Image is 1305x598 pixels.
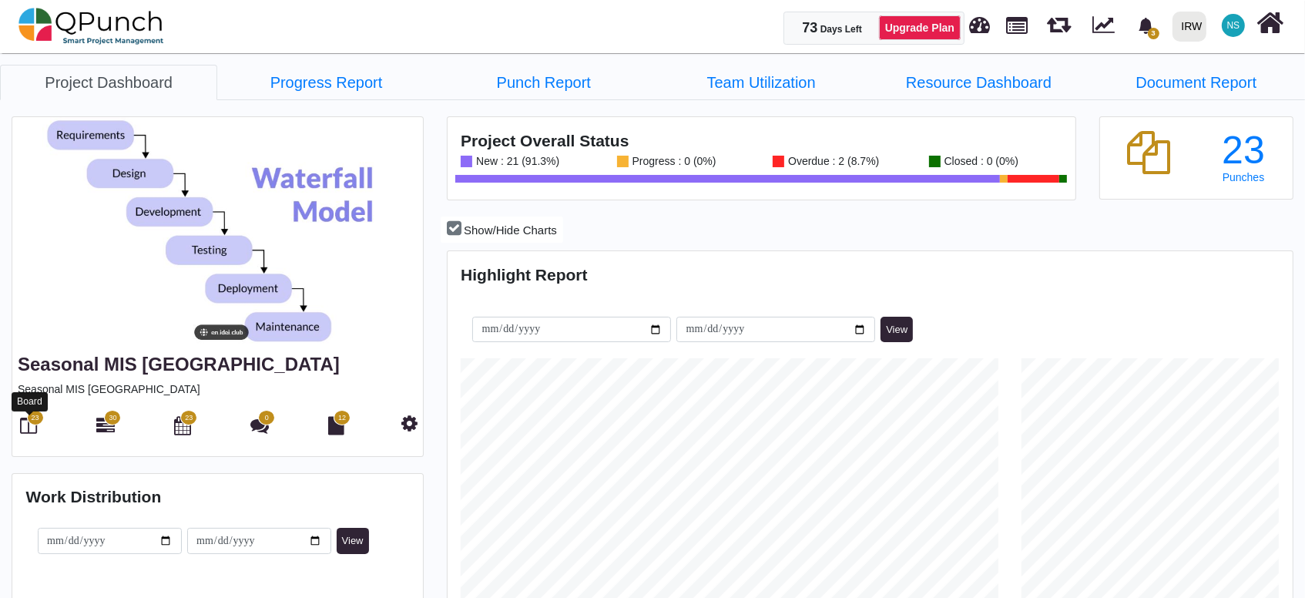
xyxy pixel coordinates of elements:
div: Dynamic Report [1085,1,1129,52]
div: 23 [1208,131,1280,170]
span: 3 [1148,28,1159,39]
h4: Work Distribution [26,487,410,506]
a: Progress Report [217,65,434,100]
a: 23 Punches [1208,131,1280,183]
a: 30 [96,422,115,435]
span: Nadeem Sheikh [1222,14,1245,37]
span: NS [1227,21,1240,30]
div: Progress : 0 (0%) [629,156,716,167]
i: Home [1257,8,1284,38]
div: Closed : 0 (0%) [941,156,1018,167]
i: Project Settings [401,414,418,432]
i: Calendar [174,416,191,435]
span: 23 [31,413,39,424]
h4: Highlight Report [461,265,1279,284]
a: Seasonal MIS [GEOGRAPHIC_DATA] [18,354,340,375]
i: Punch Discussion [250,416,269,435]
i: Document Library [328,416,344,435]
span: Days Left [820,24,862,35]
p: Seasonal MIS [GEOGRAPHIC_DATA] [18,381,418,398]
a: Resource Dashboard [870,65,1087,100]
i: Gantt [96,416,115,435]
button: View [881,317,913,343]
div: Overdue : 2 (8.7%) [784,156,879,167]
button: View [337,528,369,554]
a: NS [1213,1,1254,50]
span: 73 [802,20,817,35]
a: Punch Report [435,65,652,100]
a: bell fill3 [1129,1,1166,49]
span: Show/Hide Charts [464,223,557,237]
img: qpunch-sp.fa6292f.png [18,3,164,49]
span: Punches [1223,171,1264,183]
span: Dashboard [970,9,991,32]
a: Team Utilization [652,65,870,100]
svg: bell fill [1138,18,1154,34]
div: Notification [1132,12,1159,39]
span: 12 [338,413,346,424]
div: IRW [1182,13,1203,40]
button: Show/Hide Charts [441,217,563,244]
span: 23 [185,413,193,424]
div: Board [12,392,48,412]
span: 0 [265,413,269,424]
span: Projects [1007,10,1028,34]
li: Seasonal MIS Kenya [652,65,870,99]
a: IRW [1166,1,1213,52]
a: Document Report [1088,65,1305,100]
h4: Project Overall Status [461,131,1062,150]
span: Releases [1047,8,1071,33]
a: Upgrade Plan [879,15,961,40]
span: 30 [109,413,116,424]
div: New : 21 (91.3%) [472,156,559,167]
